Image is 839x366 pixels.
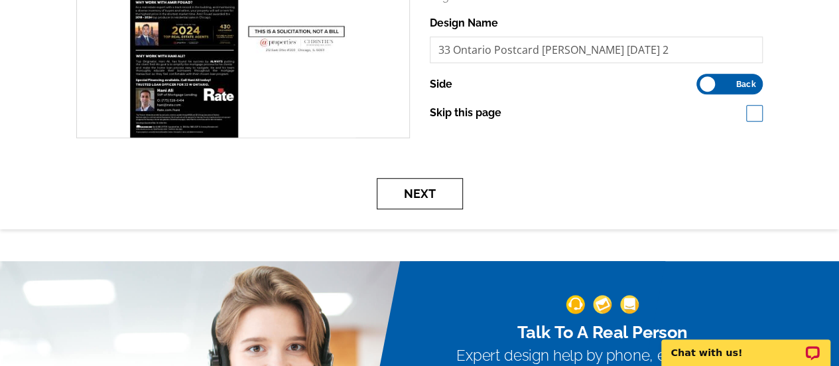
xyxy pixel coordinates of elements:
img: support-img-2.png [593,296,612,314]
img: support-img-3_1.png [619,296,638,314]
input: File Name [430,37,763,63]
h3: Expert design help by phone, email, or chat [456,347,748,365]
iframe: LiveChat chat widget [653,324,839,366]
label: Design Name [430,15,498,31]
label: Side [430,76,452,92]
span: Back [736,81,755,88]
img: support-img-1.png [566,296,584,314]
h2: Talk To A Real Person [456,322,748,343]
label: Skip this page [430,105,501,121]
button: Next [377,178,463,209]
